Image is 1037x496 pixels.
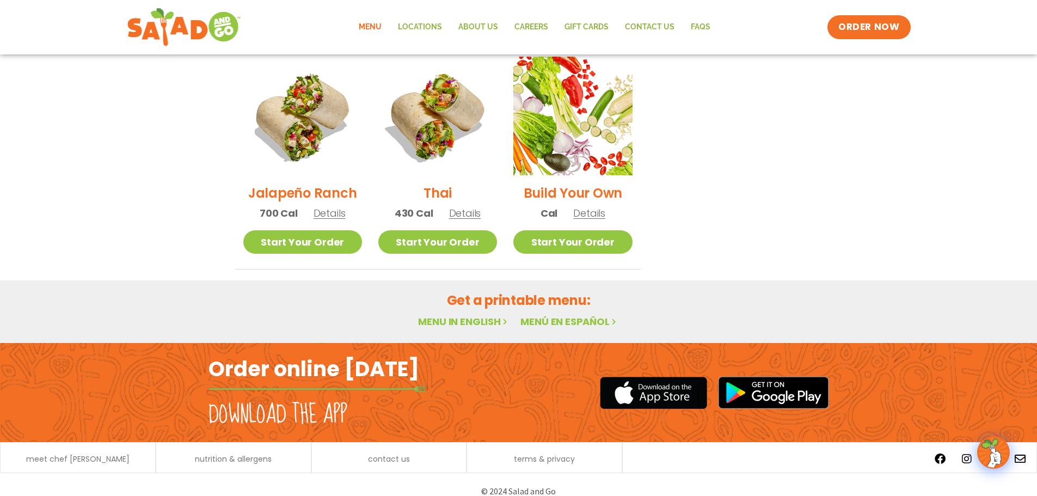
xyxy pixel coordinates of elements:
a: FAQs [683,15,719,40]
span: Details [449,206,481,220]
img: fork [208,386,426,392]
img: Product photo for Thai Wrap [378,57,497,175]
a: Menu [351,15,390,40]
span: Details [573,206,605,220]
h2: Thai [424,183,452,203]
a: GIFT CARDS [556,15,617,40]
a: Contact Us [617,15,683,40]
a: Locations [390,15,450,40]
img: appstore [600,375,707,411]
a: meet chef [PERSON_NAME] [26,455,130,463]
a: Start Your Order [243,230,362,254]
span: 430 Cal [395,206,433,221]
a: Careers [506,15,556,40]
h2: Build Your Own [524,183,623,203]
h2: Download the app [208,400,347,430]
span: 700 Cal [260,206,298,221]
span: Details [314,206,346,220]
a: contact us [368,455,410,463]
span: ORDER NOW [838,21,899,34]
a: Menu in English [418,315,510,328]
a: terms & privacy [514,455,575,463]
h2: Get a printable menu: [235,291,802,310]
a: About Us [450,15,506,40]
img: Product photo for Jalapeño Ranch Wrap [243,57,362,175]
a: ORDER NOW [827,15,910,39]
img: Product photo for Build Your Own [513,57,632,175]
img: google_play [718,376,829,409]
a: Start Your Order [378,230,497,254]
a: Start Your Order [513,230,632,254]
img: wpChatIcon [978,437,1009,468]
a: Menú en español [520,315,618,328]
h2: Jalapeño Ranch [248,183,357,203]
h2: Order online [DATE] [208,356,419,382]
a: nutrition & allergens [195,455,272,463]
nav: Menu [351,15,719,40]
img: new-SAG-logo-768×292 [127,5,242,49]
span: Cal [541,206,557,221]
